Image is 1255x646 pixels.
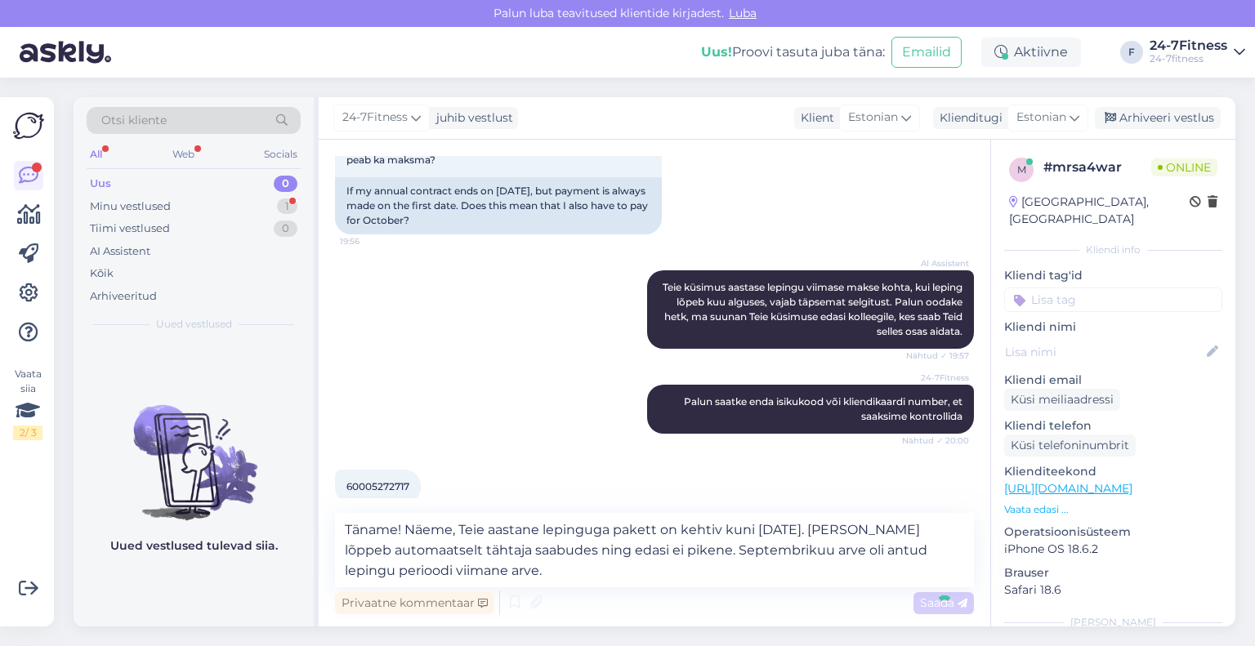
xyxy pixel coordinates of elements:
[90,243,150,260] div: AI Assistent
[663,281,965,337] span: Teie küsimus aastase lepingu viimase makse kohta, kui leping lõpeb kuu alguses, vajab täpsemat se...
[1004,319,1222,336] p: Kliendi nimi
[1004,243,1222,257] div: Kliendi info
[1095,107,1221,129] div: Arhiveeri vestlus
[908,372,969,384] span: 24-7Fitness
[1043,158,1151,177] div: # mrsa4war
[1004,389,1120,411] div: Küsi meiliaadressi
[684,395,965,422] span: Palun saatke enda isikukood või kliendikaardi number, et saaksime kontrollida
[156,317,232,332] span: Uued vestlused
[90,176,111,192] div: Uus
[277,198,297,215] div: 1
[13,367,42,440] div: Vaata siia
[701,44,732,60] b: Uus!
[1004,615,1222,630] div: [PERSON_NAME]
[90,221,170,237] div: Tiimi vestlused
[1004,463,1222,480] p: Klienditeekond
[1004,523,1222,541] p: Operatsioonisüsteem
[902,434,969,447] span: Nähtud ✓ 20:00
[274,221,297,237] div: 0
[1016,109,1066,127] span: Estonian
[1004,434,1136,457] div: Küsi telefoninumbrit
[1150,52,1227,65] div: 24-7fitness
[891,37,962,68] button: Emailid
[1151,158,1217,176] span: Online
[1004,481,1132,496] a: [URL][DOMAIN_NAME]
[1017,163,1026,176] span: m
[430,109,513,127] div: juhib vestlust
[1004,564,1222,581] p: Brauser
[1004,581,1222,599] p: Safari 18.6
[101,112,167,129] span: Otsi kliente
[724,6,761,20] span: Luba
[346,480,409,492] span: 60005272717
[701,42,885,62] div: Proovi tasuta juba täna:
[13,110,44,141] img: Askly Logo
[1004,287,1222,312] input: Lisa tag
[90,288,157,305] div: Arhiveeritud
[74,376,314,523] img: No chats
[90,198,171,215] div: Minu vestlused
[90,265,114,282] div: Kõik
[1005,343,1204,361] input: Lisa nimi
[981,38,1081,67] div: Aktiivne
[342,109,408,127] span: 24-7Fitness
[933,109,1003,127] div: Klienditugi
[1009,194,1190,228] div: [GEOGRAPHIC_DATA], [GEOGRAPHIC_DATA]
[1150,39,1227,52] div: 24-7Fitness
[335,177,662,234] div: If my annual contract ends on [DATE], but payment is always made on the first date. Does this mea...
[110,537,278,555] p: Uued vestlused tulevad siia.
[1004,267,1222,284] p: Kliendi tag'id
[274,176,297,192] div: 0
[1004,372,1222,389] p: Kliendi email
[908,257,969,270] span: AI Assistent
[794,109,834,127] div: Klient
[1004,417,1222,434] p: Kliendi telefon
[906,350,969,362] span: Nähtud ✓ 19:57
[1004,502,1222,517] p: Vaata edasi ...
[87,144,105,165] div: All
[169,144,198,165] div: Web
[848,109,898,127] span: Estonian
[1120,41,1143,64] div: F
[1150,39,1245,65] a: 24-7Fitness24-7fitness
[261,144,301,165] div: Socials
[1004,541,1222,558] p: iPhone OS 18.6.2
[13,425,42,440] div: 2 / 3
[340,235,401,247] span: 19:56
